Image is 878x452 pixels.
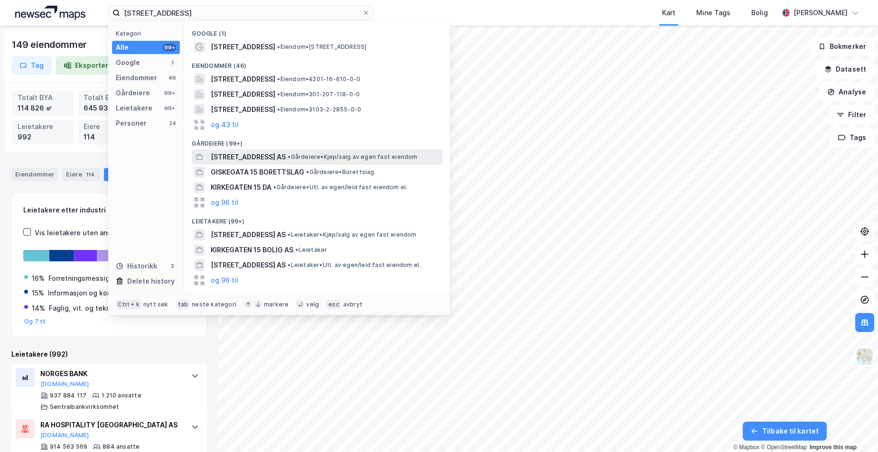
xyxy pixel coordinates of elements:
div: [PERSON_NAME] [794,7,848,18]
div: Personer [116,118,147,129]
span: [STREET_ADDRESS] AS [211,259,286,271]
div: 3 [168,262,176,270]
div: Leietakere [116,102,152,114]
iframe: Chat Widget [831,406,878,452]
div: 14% [32,303,45,314]
div: Sentralbankvirksomhet [50,403,119,411]
button: [DOMAIN_NAME] [40,432,89,439]
div: Mine Tags [696,7,730,18]
div: 884 ansatte [103,443,140,451]
div: Historikk [116,260,157,272]
div: Leietakere [18,121,68,132]
div: 46 [168,74,176,82]
span: • [288,231,290,238]
div: Kategori [116,30,180,37]
span: • [277,106,280,113]
div: nytt søk [143,301,168,308]
div: Totalt BYA [18,92,68,103]
div: velg [306,301,319,308]
span: GISKEGATA 15 BORETTSLAG [211,166,304,178]
img: Z [856,348,874,366]
button: og 96 til [211,197,238,208]
div: markere [264,301,289,308]
div: Eiendommer (46) [184,55,450,72]
div: Vis leietakere uten ansatte [35,227,125,239]
span: • [306,168,309,175]
div: Totalt BRA [84,92,134,103]
div: Kart [662,7,675,18]
button: Analyse [819,83,874,101]
div: Eiere [62,168,100,181]
div: Informasjon og kommunikasjon [48,287,151,299]
div: 24 [168,120,176,127]
button: og 96 til [211,275,238,286]
div: avbryt [343,301,363,308]
div: 992 [18,132,68,142]
div: neste kategori [192,301,236,308]
a: OpenStreetMap [761,444,807,451]
div: 99+ [163,104,176,112]
div: Leietakere (99+) [184,210,450,227]
div: Eiendommer [11,168,58,181]
span: KIRKEGATEN 15 DA [211,182,271,193]
div: Forretningsmessig tjenesteyting [48,273,156,284]
span: • [288,153,290,160]
span: [STREET_ADDRESS] AS [211,229,286,240]
span: Gårdeiere • Utl. av egen/leid fast eiendom el. [273,184,407,191]
div: 114 [84,132,134,142]
div: NORGES BANK [40,368,182,379]
button: Tag [11,56,52,75]
span: • [277,75,280,83]
img: logo.a4113a55bc3d86da70a041830d287a7e.svg [15,6,85,20]
div: Gårdeiere (99+) [184,132,450,149]
div: 645 931 ㎡ [84,103,134,113]
button: Og 7 til [24,318,46,325]
div: Leietakere etter industri [23,204,195,216]
div: 914 563 569 [50,443,87,451]
div: Bolig [751,7,768,18]
button: Tags [830,128,874,147]
div: esc [327,300,341,309]
input: Søk på adresse, matrikkel, gårdeiere, leietakere eller personer [120,6,362,20]
span: • [273,184,276,191]
div: Leietakere [104,168,162,181]
div: Leietakere (992) [11,349,207,360]
span: • [277,91,280,98]
span: [STREET_ADDRESS] AS [211,151,286,163]
div: Gårdeiere [116,87,150,99]
button: Bokmerker [810,37,874,56]
div: 16% [32,273,45,284]
span: • [288,261,290,268]
div: RA HOSPITALITY [GEOGRAPHIC_DATA] AS [40,419,182,431]
button: Datasett [816,60,874,79]
span: Eiendom • [STREET_ADDRESS] [277,43,366,51]
span: [STREET_ADDRESS] [211,89,275,100]
span: [STREET_ADDRESS] [211,104,275,115]
button: [DOMAIN_NAME] [40,380,89,388]
div: Personer (24) [184,288,450,305]
span: Leietaker • Utl. av egen/leid fast eiendom el. [288,261,420,269]
div: Eiendommer [116,72,157,83]
div: Delete history [127,276,175,287]
a: Mapbox [733,444,759,451]
div: Google (1) [184,22,450,39]
span: • [295,246,298,253]
div: Google [116,57,140,68]
div: 15% [32,287,44,299]
span: Gårdeiere • Borettslag [306,168,374,176]
div: Faglig, vit. og tekn. tjenesteyting [49,303,159,314]
div: Ctrl + k [116,300,141,309]
a: Improve this map [810,444,857,451]
div: 1 210 ansatte [102,392,141,399]
button: og 43 til [211,119,239,130]
div: 99+ [163,89,176,97]
span: Leietaker [295,246,327,254]
div: Alle [116,42,129,53]
div: 1 [168,59,176,66]
span: Eiendom • 4201-16-610-0-0 [277,75,360,83]
button: Eksporter til Excel [56,56,144,75]
button: Tilbake til kartet [743,422,827,441]
div: 114 [84,170,96,179]
div: tab [176,300,190,309]
span: [STREET_ADDRESS] [211,41,275,53]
